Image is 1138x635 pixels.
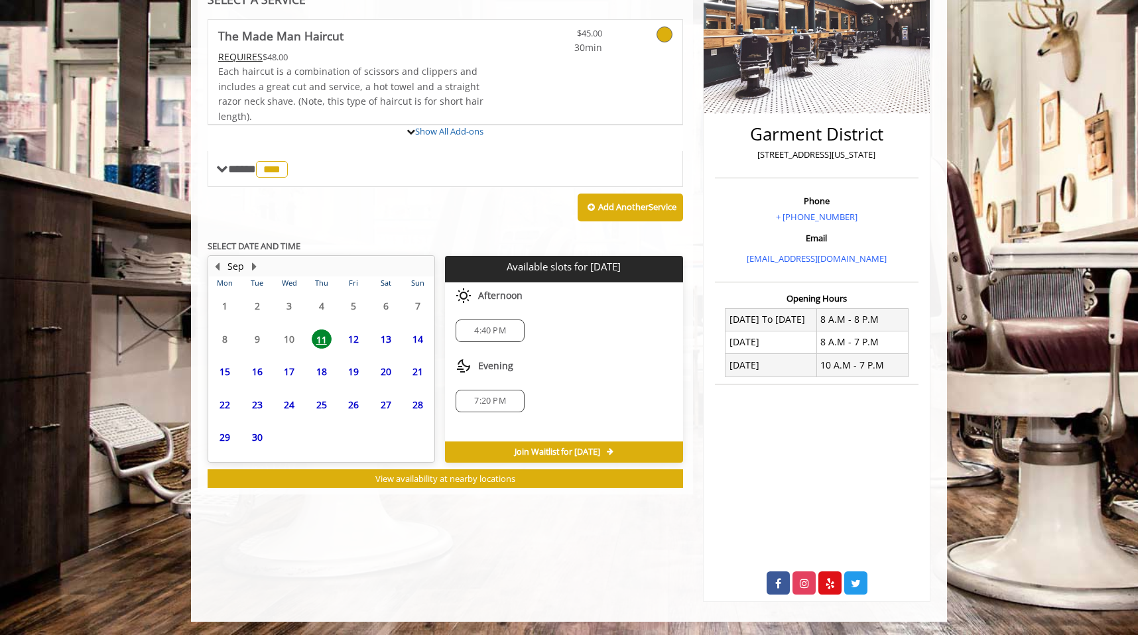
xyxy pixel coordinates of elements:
span: 17 [279,362,299,381]
td: Select day23 [241,388,273,421]
h3: Email [718,233,915,243]
span: 18 [312,362,332,381]
span: 20 [376,362,396,381]
a: [EMAIL_ADDRESS][DOMAIN_NAME] [747,253,887,264]
b: The Made Man Haircut [218,27,344,45]
span: 30min [524,40,602,55]
button: Add AnotherService [578,194,683,221]
td: Select day25 [305,388,337,421]
span: Afternoon [478,290,523,301]
button: View availability at nearby locations [208,469,683,489]
span: 21 [408,362,428,381]
td: Select day27 [369,388,401,421]
th: Fri [338,276,369,290]
th: Wed [273,276,305,290]
span: 13 [376,329,396,349]
span: 4:40 PM [474,325,505,336]
td: [DATE] [726,354,817,376]
span: 22 [215,395,235,414]
a: + [PHONE_NUMBER] [776,211,857,223]
p: Available slots for [DATE] [450,261,677,272]
span: 23 [247,395,267,414]
td: [DATE] To [DATE] [726,308,817,331]
div: 7:20 PM [456,390,524,412]
th: Thu [305,276,337,290]
p: [STREET_ADDRESS][US_STATE] [718,148,915,162]
b: Add Another Service [598,201,676,213]
td: Select day14 [402,322,434,355]
h3: Phone [718,196,915,205]
span: 11 [312,329,332,349]
button: Previous Month [212,259,222,274]
td: Select day13 [369,322,401,355]
div: The Made Man Haircut Add-onS [208,124,683,125]
span: 28 [408,395,428,414]
span: 25 [312,395,332,414]
span: 12 [344,329,363,349]
td: Select day21 [402,355,434,388]
th: Tue [241,276,273,290]
td: Select day18 [305,355,337,388]
td: Select day12 [338,322,369,355]
th: Mon [209,276,241,290]
th: Sun [402,276,434,290]
span: Join Waitlist for [DATE] [515,447,600,457]
td: Select day17 [273,355,305,388]
td: Select day22 [209,388,241,421]
b: SELECT DATE AND TIME [208,240,300,252]
td: Select day20 [369,355,401,388]
span: 7:20 PM [474,396,505,406]
td: Select day29 [209,421,241,454]
button: Next Month [249,259,259,274]
span: Each haircut is a combination of scissors and clippers and includes a great cut and service, a ho... [218,65,483,122]
span: 14 [408,329,428,349]
td: Select day16 [241,355,273,388]
a: $45.00 [524,20,602,55]
span: 16 [247,362,267,381]
span: 19 [344,362,363,381]
td: Select day15 [209,355,241,388]
span: 29 [215,428,235,447]
span: 24 [279,395,299,414]
td: Select day26 [338,388,369,421]
img: afternoon slots [456,288,472,304]
td: Select day30 [241,421,273,454]
span: 27 [376,395,396,414]
td: Select day11 [305,322,337,355]
span: 26 [344,395,363,414]
h3: Opening Hours [715,294,918,303]
span: View availability at nearby locations [375,473,515,485]
span: 30 [247,428,267,447]
h2: Garment District [718,125,915,144]
span: This service needs some Advance to be paid before we block your appointment [218,50,263,63]
th: Sat [369,276,401,290]
a: Show All Add-ons [415,125,483,137]
td: [DATE] [726,331,817,353]
td: Select day24 [273,388,305,421]
img: evening slots [456,358,472,374]
button: Sep [227,259,244,274]
div: $48.00 [218,50,485,64]
td: 8 A.M - 8 P.M [816,308,908,331]
span: Evening [478,361,513,371]
div: 4:40 PM [456,319,524,342]
td: 8 A.M - 7 P.M [816,331,908,353]
span: 15 [215,362,235,381]
td: Select day19 [338,355,369,388]
td: Select day28 [402,388,434,421]
td: 10 A.M - 7 P.M [816,354,908,376]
